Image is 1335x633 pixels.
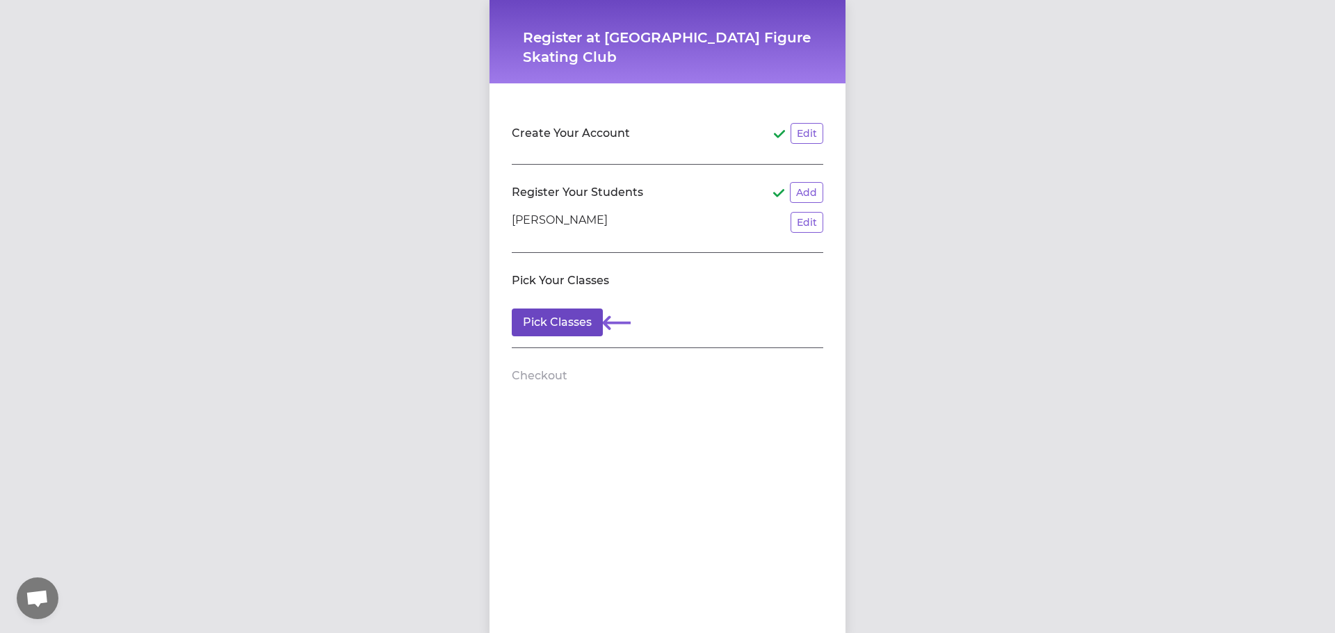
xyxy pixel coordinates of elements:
[790,182,823,203] button: Add
[523,28,812,67] h1: Register at [GEOGRAPHIC_DATA] Figure Skating Club
[512,184,643,201] h2: Register Your Students
[512,272,609,289] h2: Pick Your Classes
[512,368,567,384] h2: Checkout
[512,125,630,142] h2: Create Your Account
[791,212,823,233] button: Edit
[17,577,58,619] a: Open chat
[512,309,603,336] button: Pick Classes
[791,123,823,144] button: Edit
[512,212,608,233] p: [PERSON_NAME]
